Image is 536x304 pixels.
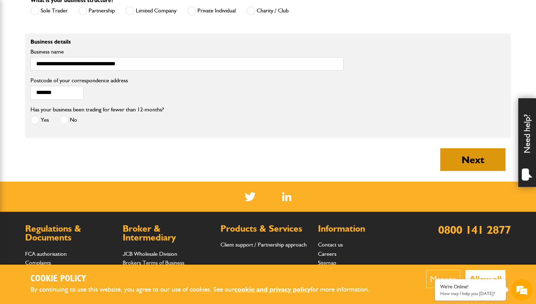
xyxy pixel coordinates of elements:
[245,192,256,201] img: Twitter
[123,250,177,257] a: JCB Wholesale Division
[123,259,184,266] a: Brokers Terms of Business
[318,250,336,257] a: Careers
[440,284,501,290] div: We're Online!
[426,270,460,288] button: Manage
[465,270,506,288] button: Allow all
[25,224,116,242] h2: Regulations & Documents
[25,250,67,257] a: FCA authorisation
[30,107,164,112] label: Has your business been trading for fewer than 12-months?
[246,6,289,15] label: Charity / Club
[30,273,381,284] h2: Cookie Policy
[187,6,236,15] label: Private Individual
[25,259,51,266] a: Complaints
[9,87,129,102] input: Enter your email address
[9,66,129,81] input: Enter your last name
[318,259,336,266] a: Sitemap
[12,39,30,49] img: d_20077148190_company_1631870298795_20077148190
[318,224,408,233] h2: Information
[220,241,307,248] a: Client support / Partnership approach
[30,6,68,15] label: Sole Trader
[318,241,343,248] a: Contact us
[234,285,311,293] a: cookie and privacy policy
[37,40,119,49] div: Chat with us now
[30,116,49,125] label: Yes
[96,219,129,228] em: Start Chat
[78,6,115,15] label: Partnership
[30,39,344,45] p: Business details
[438,223,511,237] a: 0800 141 2877
[518,98,536,187] div: Need help?
[60,116,77,125] label: No
[30,78,139,83] label: Postcode of your correspondence address
[440,148,506,171] button: Next
[282,192,292,201] img: Linked In
[123,224,213,242] h2: Broker & Intermediary
[125,6,177,15] label: Limited Company
[9,107,129,123] input: Enter your phone number
[9,128,129,212] textarea: Type your message and hit 'Enter'
[440,291,501,296] p: How may I help you today?
[116,4,133,21] div: Minimize live chat window
[282,192,292,201] a: LinkedIn
[30,49,344,55] label: Business name
[220,224,311,233] h2: Products & Services
[30,284,381,295] p: By continuing to use this website, you agree to our use of cookies. See our for more information.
